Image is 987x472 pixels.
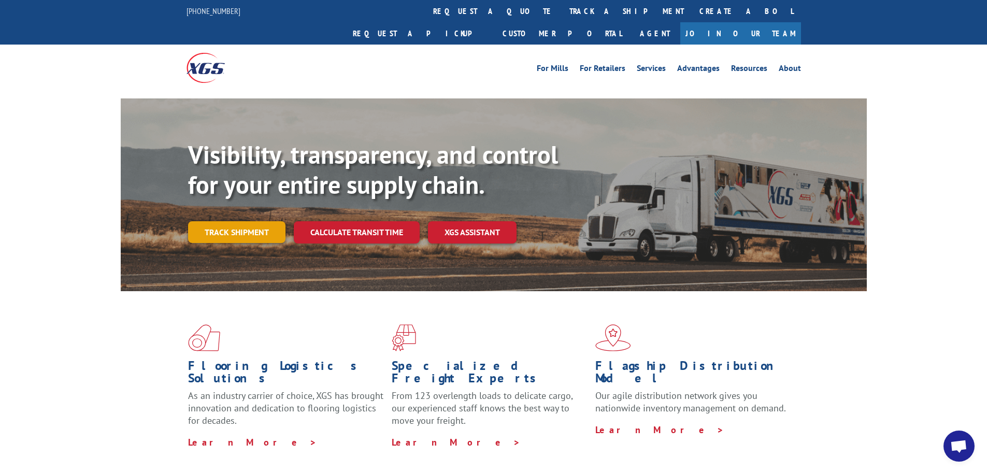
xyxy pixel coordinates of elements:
[595,424,724,436] a: Learn More >
[537,64,568,76] a: For Mills
[392,390,588,436] p: From 123 overlength loads to delicate cargo, our experienced staff knows the best way to move you...
[495,22,630,45] a: Customer Portal
[188,390,383,426] span: As an industry carrier of choice, XGS has brought innovation and dedication to flooring logistics...
[595,390,786,414] span: Our agile distribution network gives you nationwide inventory management on demand.
[943,431,975,462] div: Open chat
[188,436,317,448] a: Learn More >
[580,64,625,76] a: For Retailers
[595,324,631,351] img: xgs-icon-flagship-distribution-model-red
[188,221,285,243] a: Track shipment
[731,64,767,76] a: Resources
[188,360,384,390] h1: Flooring Logistics Solutions
[188,324,220,351] img: xgs-icon-total-supply-chain-intelligence-red
[392,436,521,448] a: Learn More >
[345,22,495,45] a: Request a pickup
[188,138,558,201] b: Visibility, transparency, and control for your entire supply chain.
[187,6,240,16] a: [PHONE_NUMBER]
[677,64,720,76] a: Advantages
[630,22,680,45] a: Agent
[294,221,420,244] a: Calculate transit time
[680,22,801,45] a: Join Our Team
[637,64,666,76] a: Services
[428,221,517,244] a: XGS ASSISTANT
[595,360,791,390] h1: Flagship Distribution Model
[392,324,416,351] img: xgs-icon-focused-on-flooring-red
[779,64,801,76] a: About
[392,360,588,390] h1: Specialized Freight Experts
